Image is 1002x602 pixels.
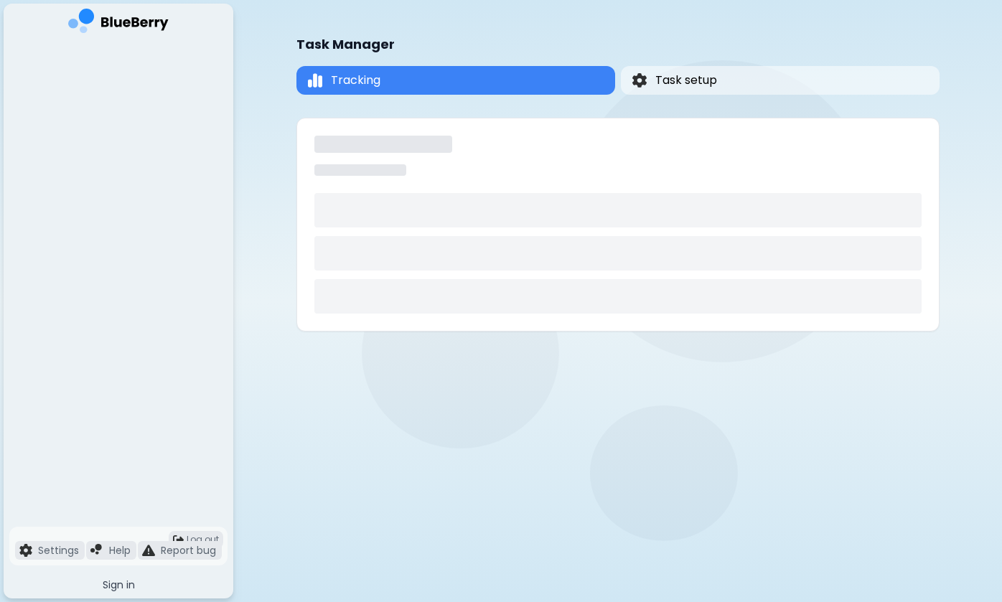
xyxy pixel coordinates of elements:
[161,544,216,557] p: Report bug
[109,544,131,557] p: Help
[68,9,169,38] img: company logo
[9,571,228,598] button: Sign in
[173,535,184,545] img: logout
[103,578,135,591] span: Sign in
[296,34,395,55] h1: Task Manager
[296,66,615,95] button: TrackingTracking
[142,544,155,557] img: file icon
[655,72,717,89] span: Task setup
[38,544,79,557] p: Settings
[331,72,380,89] span: Tracking
[90,544,103,557] img: file icon
[187,534,219,545] span: Log out
[632,73,647,88] img: Task setup
[308,72,322,89] img: Tracking
[621,66,940,95] button: Task setupTask setup
[19,544,32,557] img: file icon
